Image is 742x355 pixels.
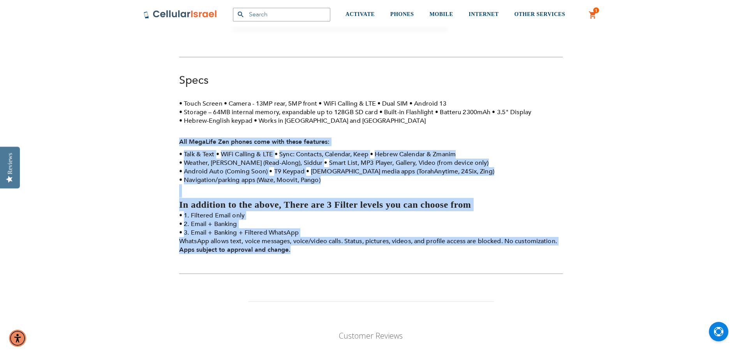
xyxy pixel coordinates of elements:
span: OTHER SERVICES [514,11,565,17]
li: Dual SIM [377,99,408,108]
div: Reviews [7,153,14,174]
li: Weather, [PERSON_NAME] (Read-Along), Siddur [179,159,323,167]
li: 2. Email + Banking [179,220,563,228]
li: Smart List, MP3 Player, Gallery, Video (from device only) [324,159,488,167]
li: 3.5" Display [492,108,531,117]
span: PHONES [390,11,414,17]
div: Accessibility Menu [9,330,26,347]
li: Android 13 [409,99,446,108]
li: WiFi Calling & LTE [216,150,273,159]
span: INTERNET [469,11,499,17]
li: Camera - 13MP rear, 5MP front [224,99,317,108]
li: WiFi Calling & LTE [319,99,375,108]
li: Hebrew-English keypad [179,117,252,125]
span: 1 [595,7,597,14]
li: Built-in Flashlight [379,108,434,117]
li: 3. Email + Banking + Filtered WhatsApp WhatsApp allows text, voice messages, voice/video calls. S... [179,228,563,245]
li: Navigation/parking apps (Waze, Moovit, Pango) [179,176,321,184]
li: Batteru 2300mAh [435,108,490,117]
strong: Apps subject to approval and change. [179,245,291,254]
li: Android Auto (Coming Soon) [179,167,268,176]
li: Hebrew Calendar & Zmanim [370,150,456,159]
span: MOBILE [430,11,453,17]
li: Works in [GEOGRAPHIC_DATA] and [GEOGRAPHIC_DATA] [254,117,426,125]
li: Talk & Text [179,150,215,159]
strong: In addition to the above, There are 3 Filter levels you can choose from [179,200,471,210]
span: ACTIVATE [345,11,375,17]
li: Sync: Contacts, Calendar, Keep [275,150,368,159]
li: 1. Filtered Email only [179,211,563,220]
li: Storage – 64MB internal memory, expandable up to 128GB SD card [179,108,378,117]
input: Search [233,8,330,21]
strong: All MegaLife Zen phones come with these features: [179,138,330,146]
a: 1 [589,11,597,20]
p: Customer Reviews [310,330,432,341]
li: Touch Screen [179,99,222,108]
img: Cellular Israel Logo [143,10,217,19]
li: [DEMOGRAPHIC_DATA] media apps (TorahAnytime, 24Six, Zing) [306,167,494,176]
li: T9 Keypad [269,167,304,176]
a: Specs [179,73,208,88]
